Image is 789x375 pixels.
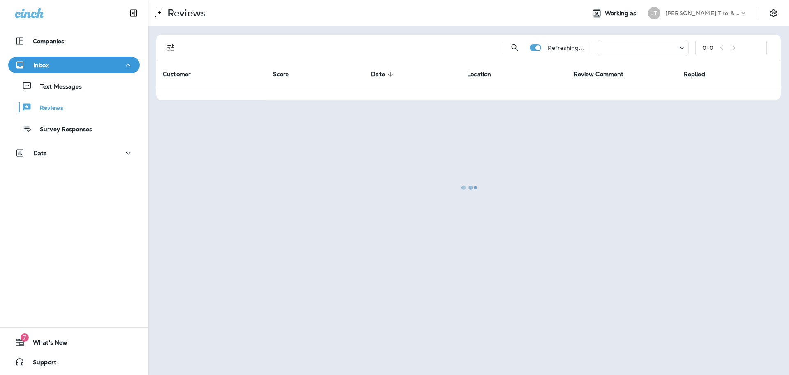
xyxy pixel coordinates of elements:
[8,77,140,95] button: Text Messages
[33,38,64,44] p: Companies
[8,334,140,351] button: 7What's New
[8,120,140,137] button: Survey Responses
[25,359,56,369] span: Support
[8,57,140,73] button: Inbox
[32,126,92,134] p: Survey Responses
[33,62,49,68] p: Inbox
[8,33,140,49] button: Companies
[8,145,140,161] button: Data
[21,333,29,342] span: 7
[122,5,145,21] button: Collapse Sidebar
[32,83,82,91] p: Text Messages
[8,99,140,116] button: Reviews
[32,105,63,112] p: Reviews
[8,354,140,370] button: Support
[33,150,47,156] p: Data
[25,339,67,349] span: What's New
